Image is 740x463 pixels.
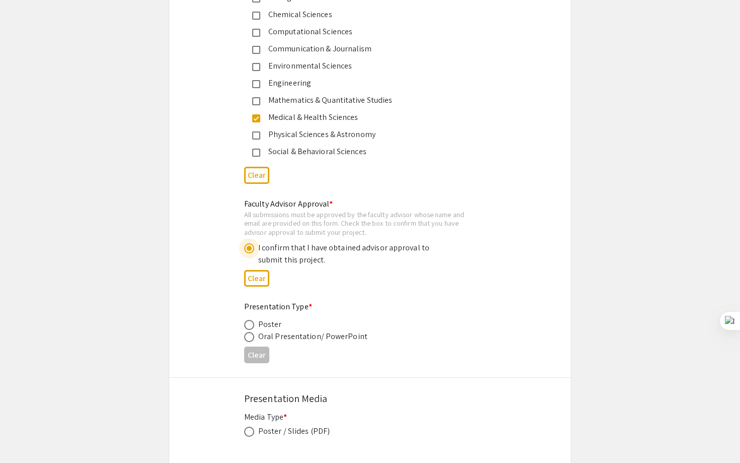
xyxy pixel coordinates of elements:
[244,210,480,237] div: All submissions must be approved by the faculty advisor whose name and email are provided on this...
[258,242,434,266] div: I confirm that I have obtained advisor approval to submit this project.
[260,77,472,89] div: Engineering
[260,60,472,72] div: Environmental Sciences
[260,9,472,21] div: Chemical Sciences
[260,128,472,141] div: Physical Sciences & Astronomy
[244,199,333,209] mat-label: Faculty Advisor Approval
[260,111,472,123] div: Medical & Health Sciences
[244,347,269,363] button: Clear
[260,43,472,55] div: Communication & Journalism
[244,412,287,422] mat-label: Media Type
[8,418,43,455] iframe: Chat
[244,270,269,287] button: Clear
[258,425,330,437] div: Poster / Slides (PDF)
[260,146,472,158] div: Social & Behavioral Sciences
[244,391,496,406] div: Presentation Media
[244,301,312,312] mat-label: Presentation Type
[260,26,472,38] div: Computational Sciences
[258,330,367,343] div: Oral Presentation/ PowerPoint
[260,94,472,106] div: Mathematics & Quantitative Studies
[244,167,269,183] button: Clear
[258,318,282,330] div: Poster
